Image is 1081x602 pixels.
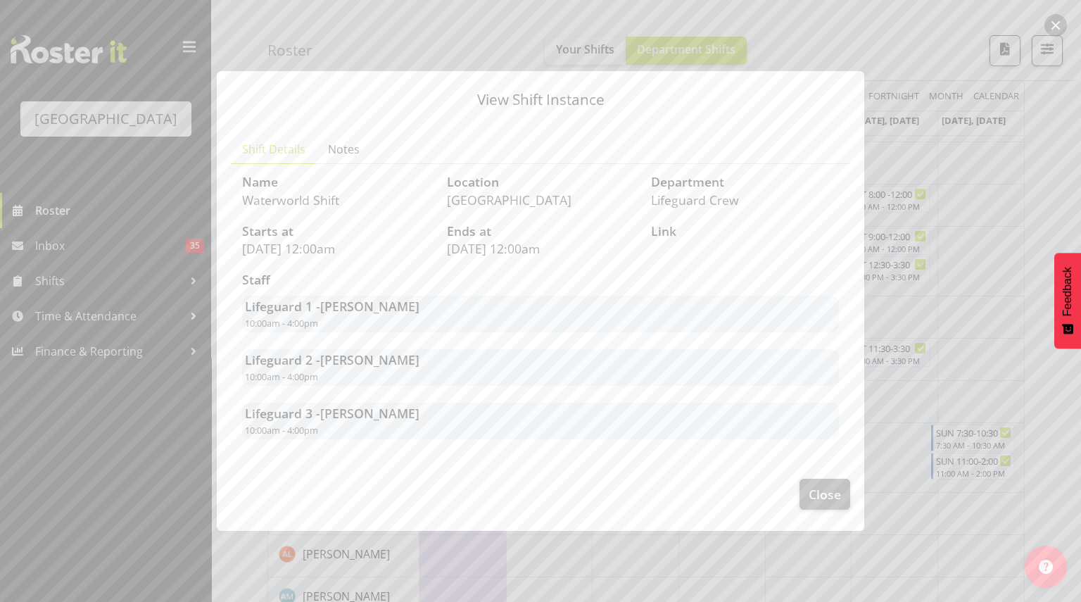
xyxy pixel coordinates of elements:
[328,141,360,158] span: Notes
[242,273,839,287] h3: Staff
[245,351,419,368] strong: Lifeguard 2 -
[809,485,841,503] span: Close
[799,479,850,510] button: Close
[242,192,430,208] p: Waterworld Shift
[245,424,318,437] span: 10:00am - 4:00pm
[1039,560,1053,574] img: help-xxl-2.png
[447,225,635,239] h3: Ends at
[245,405,419,422] strong: Lifeguard 3 -
[320,298,419,315] span: [PERSON_NAME]
[320,405,419,422] span: [PERSON_NAME]
[320,351,419,368] span: [PERSON_NAME]
[245,298,419,315] strong: Lifeguard 1 -
[447,175,635,189] h3: Location
[242,175,430,189] h3: Name
[447,241,635,256] p: [DATE] 12:00am
[1061,267,1074,316] span: Feedback
[651,225,839,239] h3: Link
[231,92,850,107] p: View Shift Instance
[242,141,305,158] span: Shift Details
[242,225,430,239] h3: Starts at
[447,192,635,208] p: [GEOGRAPHIC_DATA]
[245,370,318,383] span: 10:00am - 4:00pm
[651,192,839,208] p: Lifeguard Crew
[242,241,430,256] p: [DATE] 12:00am
[651,175,839,189] h3: Department
[1054,253,1081,349] button: Feedback - Show survey
[245,317,318,330] span: 10:00am - 4:00pm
